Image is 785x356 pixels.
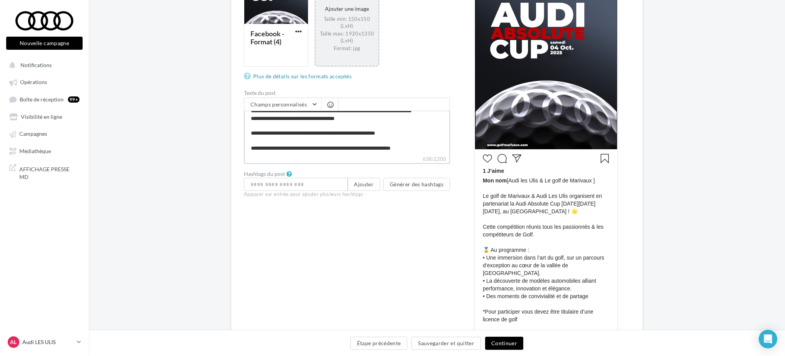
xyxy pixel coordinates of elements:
div: Open Intercom Messenger [759,330,777,348]
label: Texte du post [244,90,450,96]
span: AFFICHAGE PRESSE MD [19,164,80,181]
span: [Audi les Ulis & Le golf de Marivaux ] Le golf de Marivaux & Audi Les Ulis organisent en partenar... [483,177,609,339]
button: Nouvelle campagne [6,37,83,50]
a: Opérations [5,75,84,89]
label: Hashtags du post [244,171,285,177]
span: Visibilité en ligne [21,113,62,120]
span: Campagnes [19,131,47,137]
a: Plus de détails sur les formats acceptés [244,72,355,81]
a: AFFICHAGE PRESSE MD [5,161,84,184]
button: Sauvegarder et quitter [411,337,481,350]
button: Ajouter [348,178,380,191]
svg: Partager la publication [512,154,521,163]
button: Continuer [485,337,523,350]
a: Campagnes [5,127,84,140]
div: 99+ [68,96,80,103]
div: 1 J’aime [483,167,609,177]
span: Opérations [20,79,47,86]
div: Appuyer sur entrée pour ajouter plusieurs hashtags [244,191,450,198]
span: AL [10,338,17,346]
span: Champs personnalisés [250,101,307,108]
div: Facebook - Format (4) [250,29,284,46]
a: Visibilité en ligne [5,110,84,123]
p: Audi LES ULIS [22,338,74,346]
label: 638/2200 [244,155,450,164]
a: AL Audi LES ULIS [6,335,83,349]
svg: Enregistrer [600,154,609,163]
button: Générer des hashtags [383,178,450,191]
button: Champs personnalisés [244,98,321,111]
span: Notifications [20,62,52,68]
a: Médiathèque [5,144,84,158]
span: Médiathèque [19,148,51,154]
span: Boîte de réception [20,96,64,103]
span: Mon nom [483,177,507,184]
svg: Commenter [497,154,507,163]
button: Étape précédente [350,337,408,350]
button: Notifications [5,58,81,72]
svg: J’aime [483,154,492,163]
a: Boîte de réception99+ [5,92,84,106]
